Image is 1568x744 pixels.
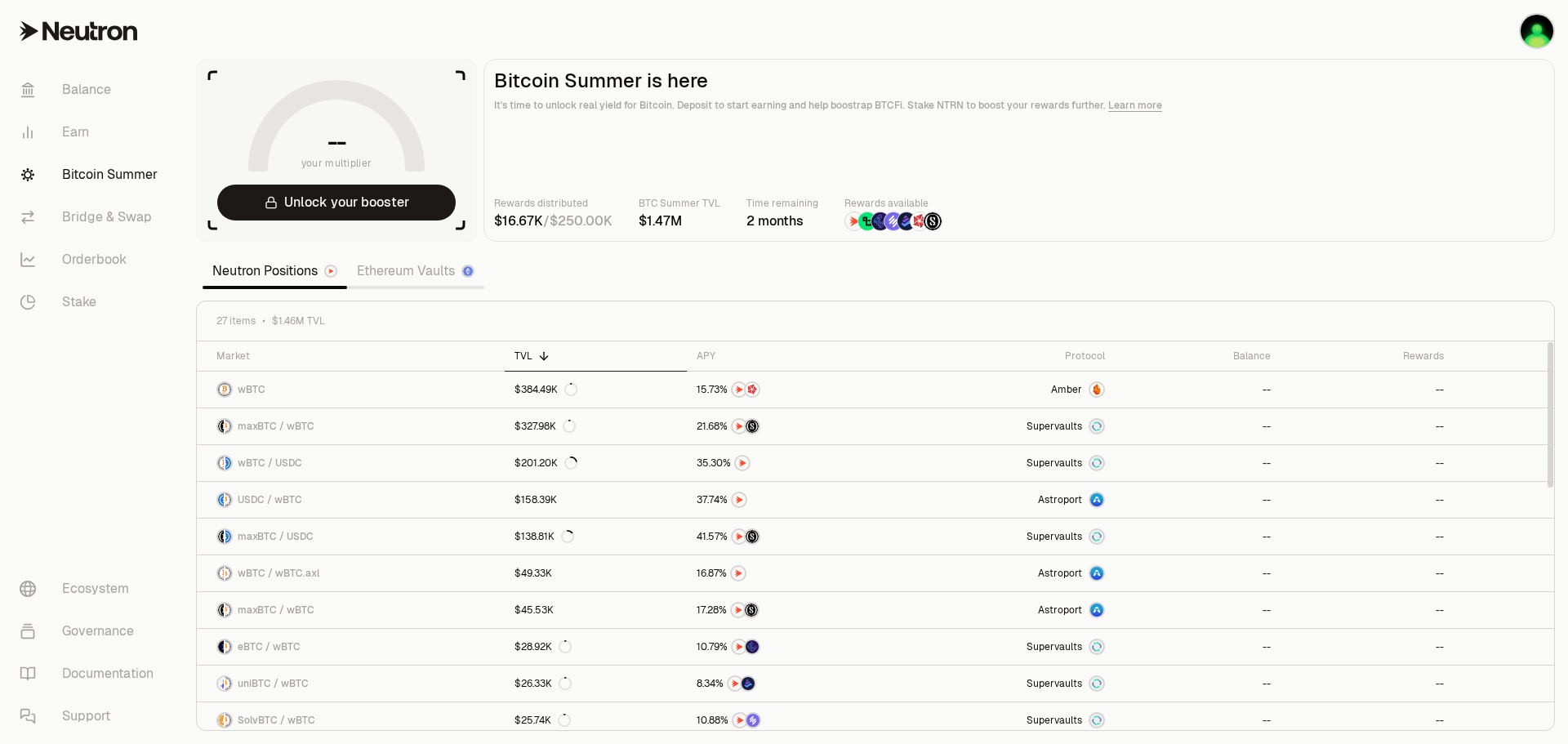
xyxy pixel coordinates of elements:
a: $327.98K [505,408,687,444]
img: Structured Points [746,530,759,543]
p: Rewards distributed [494,195,612,212]
img: wBTC Logo [225,640,231,653]
a: -- [1115,555,1281,591]
a: -- [1281,408,1454,444]
img: Mars Fragments [911,212,929,230]
button: NTRNMars Fragments [697,381,889,398]
img: Structured Points [924,212,942,230]
a: NTRNStructured Points [687,408,899,444]
span: Astroport [1038,493,1082,506]
a: -- [1281,629,1454,665]
a: Governance [7,610,176,653]
img: NTRN [728,677,742,690]
a: Neutron Positions [203,255,347,287]
img: Bedrock Diamonds [898,212,915,230]
button: NTRN [697,492,889,508]
a: $26.33K [505,666,687,702]
img: NTRN [736,457,749,470]
div: $49.33K [514,567,552,580]
span: uniBTC / wBTC [238,677,309,690]
a: -- [1115,519,1281,555]
a: $384.49K [505,372,687,408]
a: -- [1281,519,1454,555]
button: Unlock your booster [217,185,456,221]
img: wBTC.axl Logo [225,567,231,580]
img: NTRN [845,212,863,230]
img: Supervaults [1090,530,1103,543]
a: SupervaultsSupervaults [899,629,1116,665]
div: $28.92K [514,640,572,653]
p: Time remaining [746,195,818,212]
span: SolvBTC / wBTC [238,714,315,727]
span: Supervaults [1027,457,1082,470]
a: $201.20K [505,445,687,481]
span: Supervaults [1027,714,1082,727]
img: Lombard Lux [858,212,876,230]
div: APY [697,350,889,363]
a: -- [1281,592,1454,628]
a: $138.81K [505,519,687,555]
span: Amber [1051,383,1082,396]
a: SupervaultsSupervaults [899,408,1116,444]
div: $45.53K [514,604,554,617]
a: $49.33K [505,555,687,591]
span: Supervaults [1027,420,1082,433]
img: Structured Points [745,604,758,617]
a: wBTC LogowBTC [197,372,505,408]
div: $138.81K [514,530,574,543]
a: -- [1115,702,1281,738]
span: Supervaults [1027,640,1082,653]
a: -- [1115,666,1281,702]
span: your multiplier [301,155,372,172]
a: Balance [7,69,176,111]
div: Protocol [909,350,1106,363]
a: maxBTC LogoUSDC LogomaxBTC / USDC [197,519,505,555]
img: eBTC Logo [218,640,224,653]
a: Stake [7,281,176,323]
img: SolvBTC Logo [218,714,224,727]
a: SolvBTC LogowBTC LogoSolvBTC / wBTC [197,702,505,738]
span: Astroport [1038,567,1082,580]
a: NTRNStructured Points [687,519,899,555]
div: Rewards [1290,350,1444,363]
span: 27 items [216,314,256,327]
img: wBTC Logo [218,383,231,396]
div: $25.74K [514,714,571,727]
button: NTRNStructured Points [697,528,889,545]
a: SupervaultsSupervaults [899,666,1116,702]
a: Orderbook [7,238,176,281]
img: NTRN [733,420,746,433]
img: EtherFi Points [871,212,889,230]
img: Solv Points [746,714,759,727]
img: Structured Points [746,420,759,433]
img: Supervaults [1090,457,1103,470]
p: BTC Summer TVL [639,195,720,212]
a: $28.92K [505,629,687,665]
a: -- [1281,372,1454,408]
p: Rewards available [844,195,942,212]
img: Bedrock Diamonds [742,677,755,690]
h1: -- [327,129,346,155]
a: NTRNSolv Points [687,702,899,738]
a: -- [1281,702,1454,738]
img: wBTC Logo [225,604,231,617]
button: NTRN [697,565,889,581]
a: SupervaultsSupervaults [899,519,1116,555]
img: uniBTC Logo [218,677,224,690]
a: Documentation [7,653,176,695]
div: 2 months [746,212,818,231]
img: NTRN [733,493,746,506]
a: -- [1281,445,1454,481]
a: uniBTC LogowBTC LogouniBTC / wBTC [197,666,505,702]
a: maxBTC LogowBTC LogomaxBTC / wBTC [197,592,505,628]
img: maxBTC Logo [218,604,224,617]
a: NTRNEtherFi Points [687,629,899,665]
a: -- [1115,408,1281,444]
img: NTRN [732,604,745,617]
p: It's time to unlock real yield for Bitcoin. Deposit to start earning and help boostrap BTCFi. Sta... [494,97,1544,114]
span: maxBTC / wBTC [238,604,314,617]
img: Supervaults [1090,420,1103,433]
img: wBTC Logo [225,714,231,727]
a: Ecosystem [7,568,176,610]
img: wBTC Logo [225,493,231,506]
